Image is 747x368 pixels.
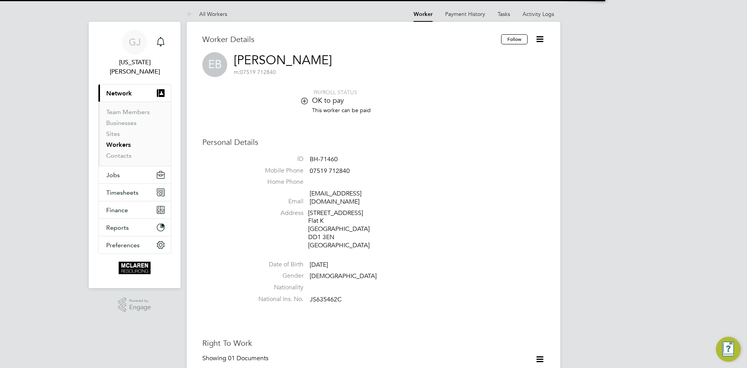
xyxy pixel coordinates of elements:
[106,241,140,249] span: Preferences
[98,236,171,254] button: Preferences
[501,34,528,44] button: Follow
[129,37,141,47] span: GJ
[202,137,545,147] h3: Personal Details
[98,201,171,218] button: Finance
[118,298,151,312] a: Powered byEngage
[98,219,171,236] button: Reports
[314,89,357,96] span: PAYROLL STATUS
[310,167,350,175] span: 07519 712840
[249,209,303,217] label: Address
[89,22,181,288] nav: Main navigation
[498,11,510,18] a: Tasks
[312,107,371,114] span: This worker can be paid
[249,283,303,292] label: Nationality
[202,52,227,77] span: EB
[249,261,303,269] label: Date of Birth
[249,272,303,280] label: Gender
[129,304,151,311] span: Engage
[106,90,132,97] span: Network
[106,119,137,127] a: Businesses
[202,34,501,44] h3: Worker Details
[98,184,171,201] button: Timesheets
[234,69,276,76] span: 07519 712840
[228,354,268,362] span: 01 Documents
[249,178,303,186] label: Home Phone
[98,262,171,274] a: Go to home page
[106,152,132,159] a: Contacts
[445,11,485,18] a: Payment History
[106,130,120,137] a: Sites
[98,102,171,166] div: Network
[202,338,545,348] h3: Right To Work
[106,141,131,148] a: Workers
[106,189,139,196] span: Timesheets
[234,53,332,68] a: [PERSON_NAME]
[310,261,328,269] span: [DATE]
[310,273,377,280] span: [DEMOGRAPHIC_DATA]
[106,171,120,179] span: Jobs
[523,11,554,18] a: Activity Logs
[310,190,361,206] a: [EMAIL_ADDRESS][DOMAIN_NAME]
[106,108,150,116] a: Team Members
[98,58,171,76] span: Georgia Jesson
[310,296,342,303] span: JS635462C
[414,11,433,18] a: Worker
[249,167,303,175] label: Mobile Phone
[249,197,303,206] label: Email
[249,295,303,303] label: National Ins. No.
[98,30,171,76] a: GJ[US_STATE][PERSON_NAME]
[308,209,382,250] div: [STREET_ADDRESS] Flat K [GEOGRAPHIC_DATA] DD1 3EN [GEOGRAPHIC_DATA]
[310,155,338,163] span: BH-71460
[98,85,171,102] button: Network
[716,337,741,362] button: Engage Resource Center
[234,69,240,76] span: m:
[202,354,270,363] div: Showing
[106,206,128,214] span: Finance
[312,96,344,105] span: OK to pay
[119,262,150,274] img: mclaren-logo-retina.png
[187,11,227,18] a: All Workers
[249,155,303,163] label: ID
[129,298,151,304] span: Powered by
[98,166,171,183] button: Jobs
[106,224,129,231] span: Reports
